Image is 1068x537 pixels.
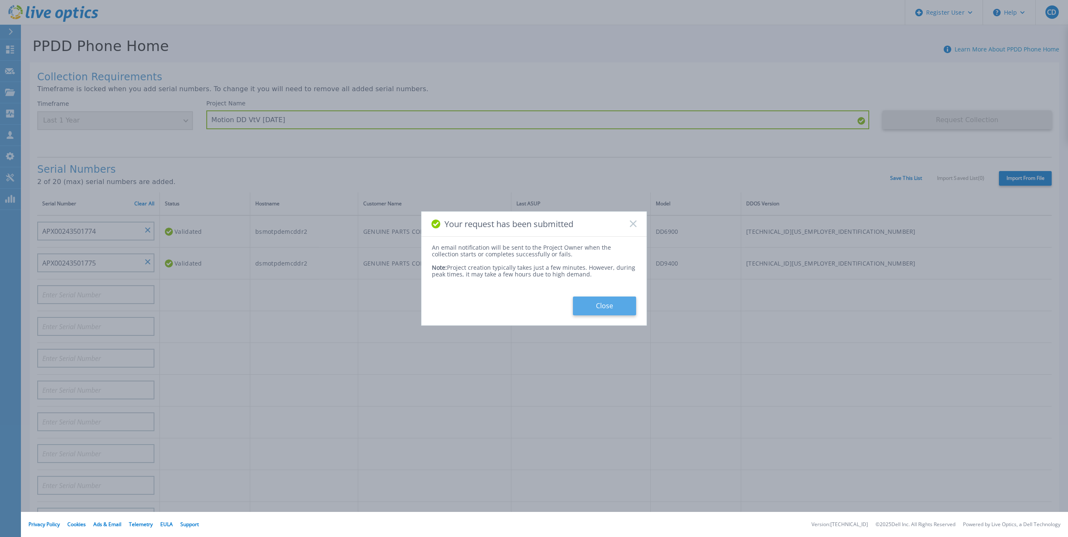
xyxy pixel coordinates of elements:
[160,521,173,528] a: EULA
[432,263,447,271] span: Note:
[573,297,636,315] button: Close
[180,521,199,528] a: Support
[875,522,955,527] li: © 2025 Dell Inc. All Rights Reserved
[963,522,1060,527] li: Powered by Live Optics, a Dell Technology
[444,219,573,229] span: Your request has been submitted
[93,521,121,528] a: Ads & Email
[432,258,636,278] div: Project creation typically takes just a few minutes. However, during peak times, it may take a fe...
[432,244,636,258] div: An email notification will be sent to the Project Owner when the collection starts or completes s...
[811,522,868,527] li: Version: [TECHNICAL_ID]
[67,521,86,528] a: Cookies
[129,521,153,528] a: Telemetry
[28,521,60,528] a: Privacy Policy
